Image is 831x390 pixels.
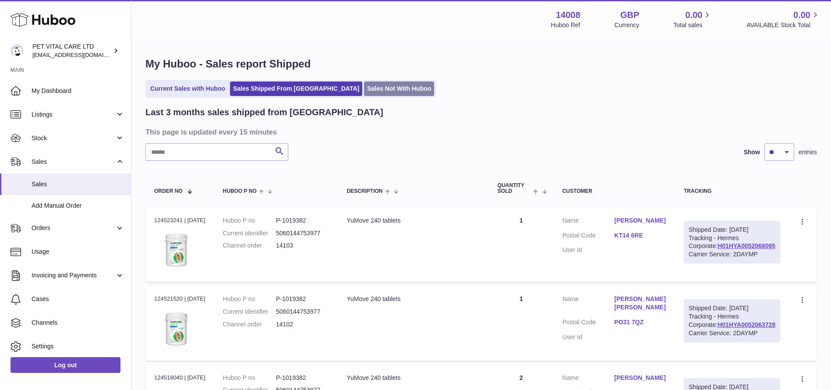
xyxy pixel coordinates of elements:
span: AVAILABLE Stock Total [746,21,820,29]
span: Channels [32,319,124,327]
dt: Channel order [223,320,276,329]
span: Stock [32,134,115,142]
a: Current Sales with Huboo [147,82,228,96]
dd: P-1019382 [276,216,329,225]
a: Sales Shipped From [GEOGRAPHIC_DATA] [230,82,362,96]
a: KT14 6RE [614,231,666,240]
img: 1731319649.jpg [154,227,198,271]
dd: 14103 [276,241,329,250]
dt: User Id [562,246,615,254]
div: Tracking - Hermes Corporate: [684,221,780,264]
h3: This page is updated every 15 minutes [145,127,815,137]
dt: Huboo P no [223,216,276,225]
label: Show [744,148,760,156]
strong: GBP [620,9,639,21]
a: [PERSON_NAME] [614,374,666,382]
td: 1 [489,208,554,282]
span: Settings [32,342,124,351]
span: 0.00 [793,9,810,21]
div: YuMove 240 tablets [347,216,480,225]
div: Customer [562,188,666,194]
dt: User Id [562,333,615,341]
div: YuMove 240 tablets [347,374,480,382]
dd: 14102 [276,320,329,329]
span: Invoicing and Payments [32,271,115,280]
div: Huboo Ref [551,21,580,29]
div: 124518040 | [DATE] [154,374,205,382]
dt: Postal Code [562,318,615,329]
dd: 5060144753977 [276,229,329,238]
span: Order No [154,188,183,194]
dt: Channel order [223,241,276,250]
dt: Name [562,216,615,227]
span: [EMAIL_ADDRESS][DOMAIN_NAME] [32,51,129,58]
a: 0.00 AVAILABLE Stock Total [746,9,820,29]
span: Total sales [673,21,712,29]
a: 0.00 Total sales [673,9,712,29]
a: H01HYA0052063728 [718,321,775,328]
div: Shipped Date: [DATE] [689,304,775,312]
a: Sales Not With Huboo [364,82,434,96]
span: My Dashboard [32,87,124,95]
span: Quantity Sold [498,183,531,194]
img: 1731319649.jpg [154,306,198,350]
span: Huboo P no [223,188,257,194]
span: Sales [32,180,124,188]
dt: Name [562,295,615,314]
div: Tracking - Hermes Corporate: [684,299,780,342]
h1: My Huboo - Sales report Shipped [145,57,817,71]
span: entries [799,148,817,156]
dd: P-1019382 [276,295,329,303]
a: [PERSON_NAME] [PERSON_NAME] [614,295,666,312]
div: YuMove 240 tablets [347,295,480,303]
img: petvitalcare@gmail.com [11,44,24,57]
div: 124523241 | [DATE] [154,216,205,224]
div: Carrier Service: 2DAYMP [689,250,775,259]
span: Usage [32,248,124,256]
dt: Current identifier [223,229,276,238]
strong: 14008 [556,9,580,21]
a: H01HYA0052068095 [718,242,775,249]
span: Add Manual Order [32,202,124,210]
span: Listings [32,110,115,119]
dd: 5060144753977 [276,308,329,316]
a: PO31 7QZ [614,318,666,326]
span: Sales [32,158,115,166]
a: Log out [11,357,120,373]
a: [PERSON_NAME] [614,216,666,225]
div: Currency [615,21,640,29]
span: 0.00 [686,9,703,21]
span: Description [347,188,382,194]
div: Shipped Date: [DATE] [689,226,775,234]
dt: Current identifier [223,308,276,316]
div: Carrier Service: 2DAYMP [689,329,775,337]
dt: Postal Code [562,231,615,242]
span: Cases [32,295,124,303]
div: 124521520 | [DATE] [154,295,205,303]
dt: Name [562,374,615,384]
td: 1 [489,286,554,360]
div: Tracking [684,188,780,194]
dt: Huboo P no [223,295,276,303]
div: PET VITAL CARE LTD [32,43,111,59]
span: Orders [32,224,115,232]
dt: Huboo P no [223,374,276,382]
h2: Last 3 months sales shipped from [GEOGRAPHIC_DATA] [145,106,383,118]
dd: P-1019382 [276,374,329,382]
